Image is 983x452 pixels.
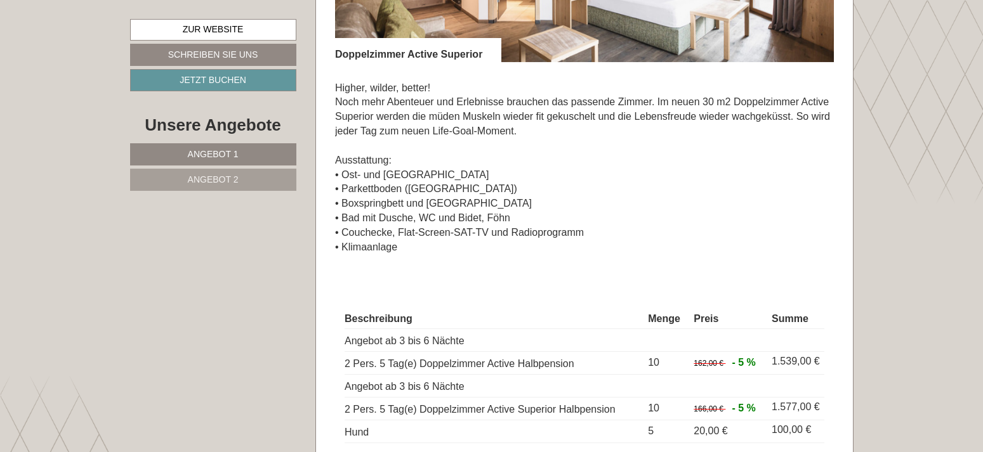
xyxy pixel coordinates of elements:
[345,420,643,442] td: Hund
[345,329,643,352] td: Angebot ab 3 bis 6 Nächte
[767,352,824,375] td: 1.539,00 €
[643,397,689,420] td: 10
[643,420,689,442] td: 5
[130,113,296,137] div: Unsere Angebote
[643,309,689,329] th: Menge
[767,420,824,442] td: 100,00 €
[694,425,727,436] span: 20,00 €
[345,375,643,397] td: Angebot ab 3 bis 6 Nächte
[732,403,755,413] span: - 5 %
[130,19,296,41] a: Zur Website
[345,309,643,329] th: Beschreibung
[732,357,755,368] span: - 5 %
[694,359,723,368] span: 162,00 €
[345,397,643,420] td: 2 Pers. 5 Tag(e) Doppelzimmer Active Superior Halbpension
[188,174,239,184] span: Angebot 2
[689,309,767,329] th: Preis
[335,38,501,62] div: Doppelzimmer Active Superior
[767,309,824,329] th: Summe
[335,81,834,255] p: Higher, wilder, better! Noch mehr Abenteuer und Erlebnisse brauchen das passende Zimmer. Im neuen...
[694,404,723,413] span: 166,00 €
[767,397,824,420] td: 1.577,00 €
[188,149,239,159] span: Angebot 1
[643,352,689,375] td: 10
[130,69,296,91] a: Jetzt buchen
[345,352,643,375] td: 2 Pers. 5 Tag(e) Doppelzimmer Active Halbpension
[130,44,296,66] a: Schreiben Sie uns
